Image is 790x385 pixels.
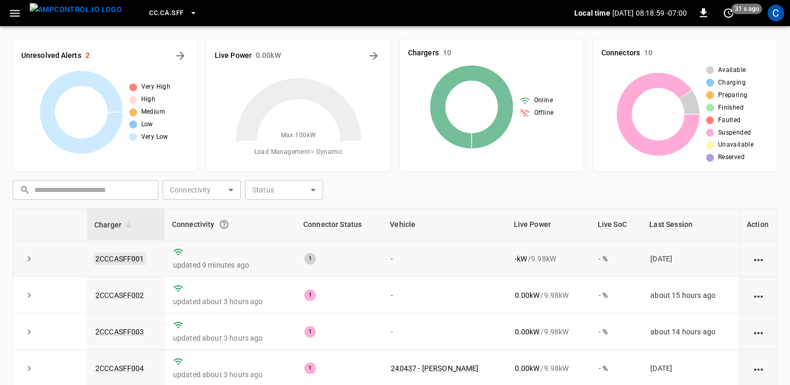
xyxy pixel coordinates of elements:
span: Charging [718,78,746,88]
button: expand row [21,287,37,303]
p: - kW [515,254,527,264]
p: Local time [574,8,610,18]
div: 1 [304,253,316,264]
span: Max. 100 kW [281,130,316,141]
p: updated 9 minutes ago [173,260,288,270]
button: CC.CA.SFF [145,3,201,23]
td: - % [590,277,643,314]
span: Finished [718,103,744,113]
span: Faulted [718,115,741,126]
span: Preparing [718,90,748,101]
div: action cell options [752,290,765,300]
img: ampcontrol.io logo [30,3,122,16]
p: [DATE] 08:18:59 -07:00 [612,8,687,18]
div: action cell options [752,363,765,374]
div: Connectivity [172,215,289,234]
td: - [382,240,506,277]
span: Very Low [141,132,168,142]
th: Live SoC [590,209,643,240]
span: 31 s ago [732,4,762,14]
th: Last Session [642,209,739,240]
button: Energy Overview [365,47,382,64]
td: about 15 hours ago [642,277,739,314]
td: - % [590,314,643,350]
div: 1 [304,363,316,374]
button: expand row [21,251,37,267]
div: profile-icon [768,5,784,21]
a: 2CCCASFF002 [95,291,144,299]
h6: Connectors [601,47,640,59]
button: expand row [21,324,37,340]
td: - % [590,240,643,277]
span: High [141,94,156,105]
th: Action [739,209,777,240]
p: 0.00 kW [515,363,540,374]
th: Connector Status [296,209,382,240]
div: 1 [304,290,316,301]
span: Load Management = Dynamic [254,147,343,158]
div: / 9.98 kW [515,290,582,300]
span: Online [534,95,553,106]
a: 2CCCASFF004 [95,364,144,372]
td: - [382,277,506,314]
div: / 9.98 kW [515,363,582,374]
h6: Live Power [215,50,252,62]
a: 240437 - [PERSON_NAME] [391,364,478,372]
p: updated about 3 hours ago [173,296,288,307]
p: 0.00 kW [515,290,540,300]
button: All Alerts [172,47,189,64]
span: Suspended [718,128,751,138]
h6: 10 [443,47,451,59]
button: Connection between the charger and our software. [215,215,233,234]
button: set refresh interval [720,5,737,21]
p: updated about 3 hours ago [173,369,288,380]
a: 2CCCASFF003 [95,328,144,336]
td: about 14 hours ago [642,314,739,350]
p: 0.00 kW [515,327,540,337]
span: Reserved [718,152,745,163]
h6: Unresolved Alerts [21,50,81,62]
th: Vehicle [382,209,506,240]
span: Unavailable [718,140,754,150]
span: Low [141,119,153,130]
span: Available [718,65,746,76]
span: CC.CA.SFF [149,7,183,19]
th: Live Power [507,209,590,240]
p: updated about 3 hours ago [173,333,288,343]
div: / 9.98 kW [515,254,582,264]
div: 1 [304,326,316,338]
a: 2CCCASFF001 [93,252,146,265]
div: action cell options [752,254,765,264]
div: action cell options [752,327,765,337]
td: [DATE] [642,240,739,277]
h6: 2 [85,50,90,62]
span: Charger [94,219,135,231]
span: Offline [534,108,554,118]
div: / 9.98 kW [515,327,582,337]
td: - [382,314,506,350]
button: expand row [21,360,37,376]
h6: Chargers [408,47,439,59]
h6: 10 [644,47,652,59]
span: Very High [141,82,171,92]
h6: 0.00 kW [256,50,281,62]
span: Medium [141,107,165,117]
